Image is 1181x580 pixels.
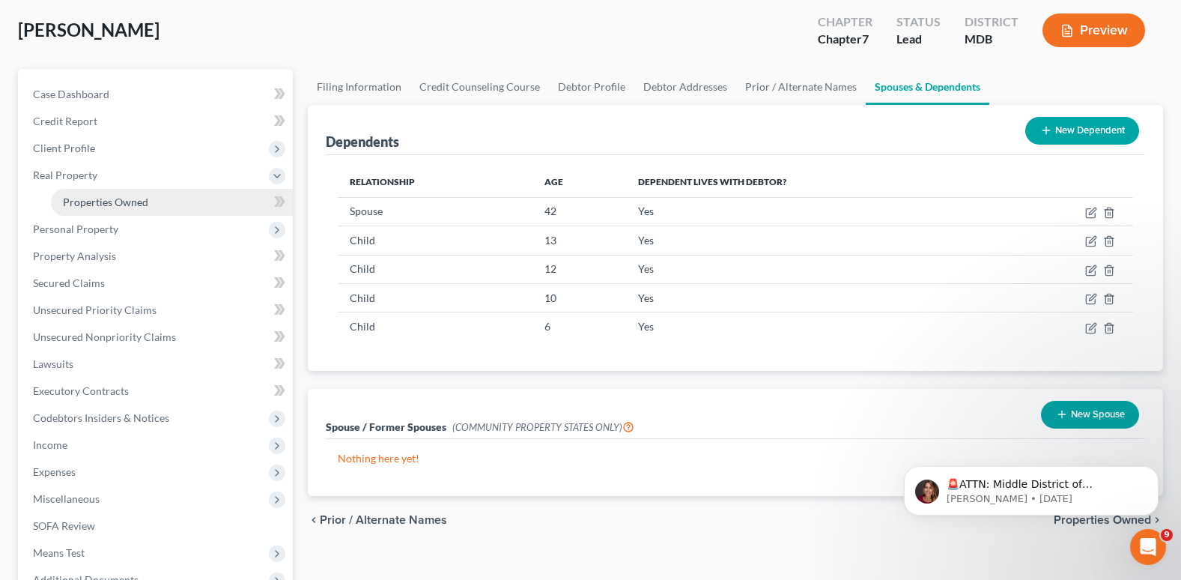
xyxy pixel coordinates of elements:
[21,297,293,324] a: Unsecured Priority Claims
[21,108,293,135] a: Credit Report
[33,88,109,100] span: Case Dashboard
[33,546,85,559] span: Means Test
[634,69,736,105] a: Debtor Addresses
[33,411,169,424] span: Codebtors Insiders & Notices
[308,514,447,526] button: chevron_left Prior / Alternate Names
[626,312,1002,341] td: Yes
[338,197,532,226] td: Spouse
[33,519,95,532] span: SOFA Review
[1041,401,1139,429] button: New Spouse
[736,69,866,105] a: Prior / Alternate Names
[33,142,95,154] span: Client Profile
[965,13,1018,31] div: District
[549,69,634,105] a: Debtor Profile
[33,384,129,397] span: Executory Contracts
[33,169,97,181] span: Real Property
[532,197,626,226] td: 42
[896,31,941,48] div: Lead
[51,189,293,216] a: Properties Owned
[532,283,626,312] td: 10
[63,196,148,208] span: Properties Owned
[326,420,446,433] span: Spouse / Former Spouses
[33,223,118,235] span: Personal Property
[21,351,293,378] a: Lawsuits
[532,255,626,283] td: 12
[33,250,116,262] span: Property Analysis
[338,312,532,341] td: Child
[896,13,941,31] div: Status
[626,255,1002,283] td: Yes
[965,31,1018,48] div: MDB
[532,226,626,255] td: 13
[1130,529,1166,565] iframe: Intercom live chat
[33,115,97,127] span: Credit Report
[626,167,1002,197] th: Dependent lives with debtor?
[1042,13,1145,47] button: Preview
[33,492,100,505] span: Miscellaneous
[452,421,634,433] span: (COMMUNITY PROPERTY STATES ONLY)
[881,435,1181,540] iframe: Intercom notifications message
[866,69,989,105] a: Spouses & Dependents
[338,226,532,255] td: Child
[626,197,1002,226] td: Yes
[338,255,532,283] td: Child
[320,514,447,526] span: Prior / Alternate Names
[626,283,1002,312] td: Yes
[1161,529,1173,541] span: 9
[33,330,176,343] span: Unsecured Nonpriority Claims
[818,31,872,48] div: Chapter
[21,81,293,108] a: Case Dashboard
[21,270,293,297] a: Secured Claims
[33,357,73,370] span: Lawsuits
[1025,117,1139,145] button: New Dependent
[33,277,105,289] span: Secured Claims
[33,438,67,451] span: Income
[33,465,76,478] span: Expenses
[818,13,872,31] div: Chapter
[18,19,160,40] span: [PERSON_NAME]
[338,451,1133,466] p: Nothing here yet!
[862,31,869,46] span: 7
[21,378,293,405] a: Executory Contracts
[308,514,320,526] i: chevron_left
[532,167,626,197] th: Age
[338,167,532,197] th: Relationship
[33,303,157,316] span: Unsecured Priority Claims
[326,133,399,151] div: Dependents
[21,513,293,540] a: SOFA Review
[338,283,532,312] td: Child
[626,226,1002,255] td: Yes
[21,243,293,270] a: Property Analysis
[308,69,410,105] a: Filing Information
[410,69,549,105] a: Credit Counseling Course
[21,324,293,351] a: Unsecured Nonpriority Claims
[532,312,626,341] td: 6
